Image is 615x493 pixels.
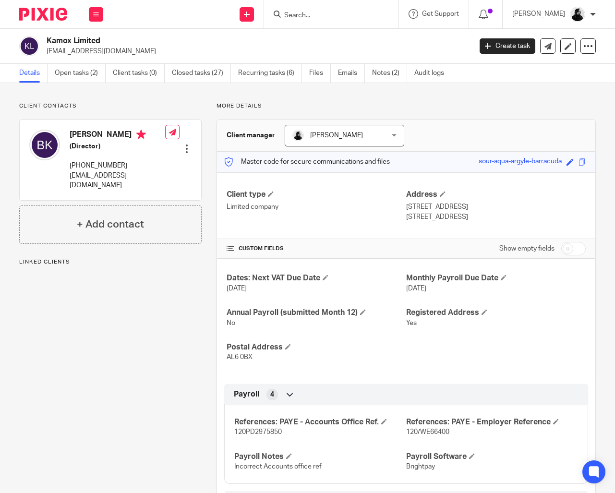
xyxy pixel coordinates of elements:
[406,320,417,326] span: Yes
[227,320,235,326] span: No
[570,7,585,22] img: PHOTO-2023-03-20-11-06-28%203.jpg
[338,64,365,83] a: Emails
[227,131,275,140] h3: Client manager
[224,157,390,167] p: Master code for secure communications and files
[234,417,406,427] h4: References: PAYE - Accounts Office Ref.
[234,463,322,470] span: Incorrect Accounts office ref
[227,273,406,283] h4: Dates: Next VAT Due Date
[499,244,555,253] label: Show empty fields
[309,64,331,83] a: Files
[70,142,165,151] h5: (Director)
[70,130,165,142] h4: [PERSON_NAME]
[292,130,304,141] img: PHOTO-2023-03-20-11-06-28%203.jpg
[172,64,231,83] a: Closed tasks (27)
[19,258,202,266] p: Linked clients
[55,64,106,83] a: Open tasks (2)
[227,342,406,352] h4: Postal Address
[270,390,274,399] span: 4
[47,36,382,46] h2: Kamox Limited
[512,9,565,19] p: [PERSON_NAME]
[47,47,465,56] p: [EMAIL_ADDRESS][DOMAIN_NAME]
[238,64,302,83] a: Recurring tasks (6)
[113,64,165,83] a: Client tasks (0)
[29,130,60,160] img: svg%3E
[70,171,165,191] p: [EMAIL_ADDRESS][DOMAIN_NAME]
[136,130,146,139] i: Primary
[234,452,406,462] h4: Payroll Notes
[234,389,259,399] span: Payroll
[227,285,247,292] span: [DATE]
[77,217,144,232] h4: + Add contact
[406,202,586,212] p: [STREET_ADDRESS]
[406,417,578,427] h4: References: PAYE - Employer Reference
[19,102,202,110] p: Client contacts
[372,64,407,83] a: Notes (2)
[406,308,586,318] h4: Registered Address
[19,8,67,21] img: Pixie
[406,190,586,200] h4: Address
[70,161,165,170] p: [PHONE_NUMBER]
[283,12,370,20] input: Search
[479,156,562,168] div: sour-aqua-argyle-barracuda
[227,245,406,253] h4: CUSTOM FIELDS
[227,190,406,200] h4: Client type
[310,132,363,139] span: [PERSON_NAME]
[227,354,253,361] span: AL6 0BX
[227,202,406,212] p: Limited company
[414,64,451,83] a: Audit logs
[480,38,535,54] a: Create task
[406,429,449,435] span: 120/WE66400
[406,285,426,292] span: [DATE]
[227,308,406,318] h4: Annual Payroll (submitted Month 12)
[422,11,459,17] span: Get Support
[19,64,48,83] a: Details
[19,36,39,56] img: svg%3E
[406,463,435,470] span: Brightpay
[234,429,282,435] span: 120PD2975850
[406,273,586,283] h4: Monthly Payroll Due Date
[406,452,578,462] h4: Payroll Software
[217,102,596,110] p: More details
[406,212,586,222] p: [STREET_ADDRESS]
